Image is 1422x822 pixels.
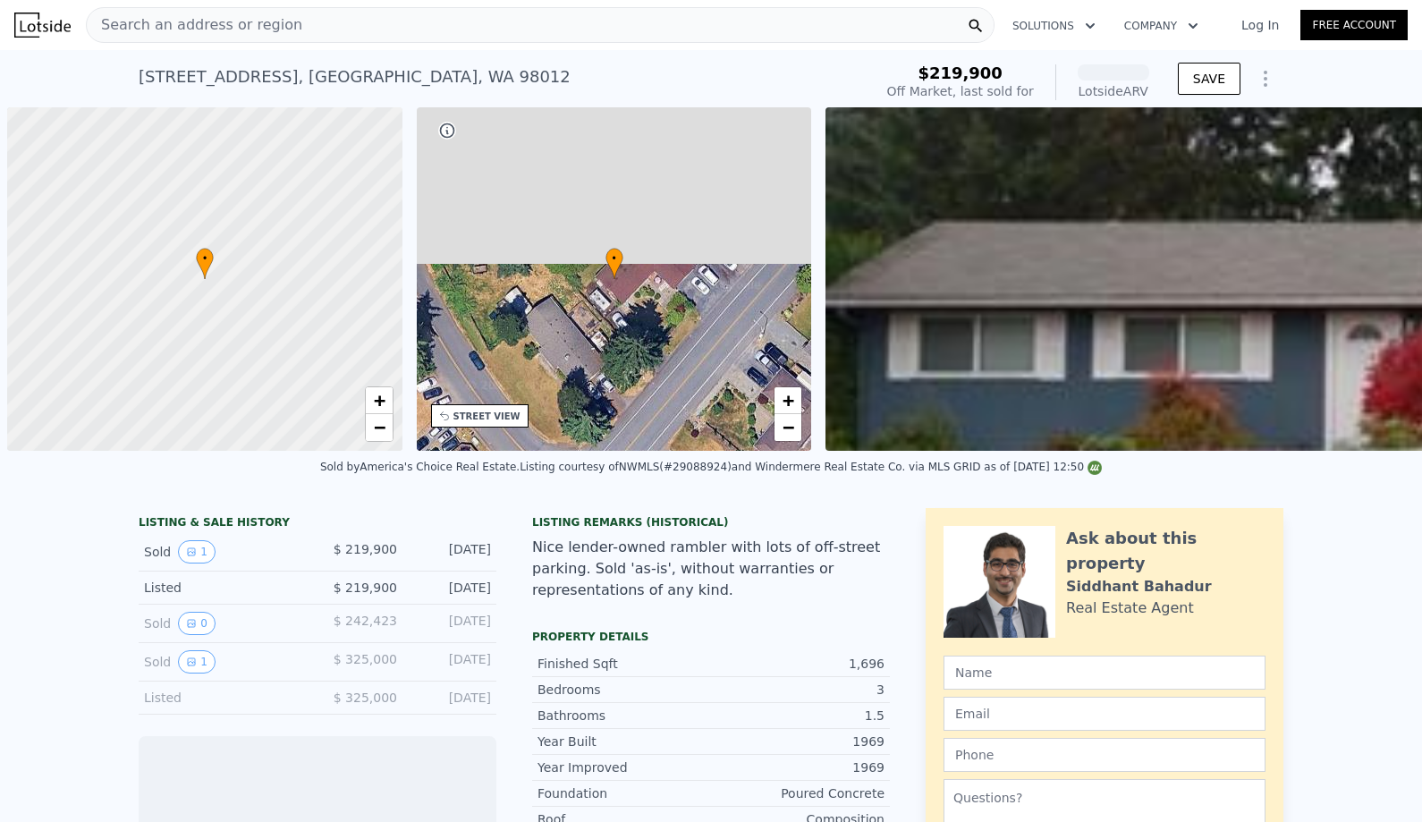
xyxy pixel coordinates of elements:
[1066,526,1265,576] div: Ask about this property
[196,248,214,279] div: •
[944,738,1265,772] input: Phone
[334,691,397,705] span: $ 325,000
[605,248,623,279] div: •
[320,461,520,473] div: Sold by America's Choice Real Estate .
[139,515,496,533] div: LISTING & SALE HISTORY
[144,612,303,635] div: Sold
[144,540,303,564] div: Sold
[532,537,890,601] div: Nice lender-owned rambler with lots of off-street parking. Sold 'as-is', without warranties or re...
[774,414,801,441] a: Zoom out
[411,612,491,635] div: [DATE]
[144,650,303,674] div: Sold
[411,579,491,597] div: [DATE]
[411,540,491,564] div: [DATE]
[1078,82,1149,100] div: Lotside ARV
[944,697,1265,731] input: Email
[1088,461,1102,475] img: NWMLS Logo
[144,689,303,707] div: Listed
[537,733,711,750] div: Year Built
[1110,10,1213,42] button: Company
[711,784,885,802] div: Poured Concrete
[14,13,71,38] img: Lotside
[532,515,890,530] div: Listing Remarks (Historical)
[887,82,1034,100] div: Off Market, last sold for
[711,733,885,750] div: 1969
[411,650,491,674] div: [DATE]
[87,14,302,36] span: Search an address or region
[532,630,890,644] div: Property details
[1066,597,1194,619] div: Real Estate Agent
[918,64,1003,82] span: $219,900
[334,580,397,595] span: $ 219,900
[1178,63,1240,95] button: SAVE
[178,650,216,674] button: View historical data
[520,461,1102,473] div: Listing courtesy of NWMLS (#29088924) and Windermere Real Estate Co. via MLS GRID as of [DATE] 12:50
[144,579,303,597] div: Listed
[178,612,216,635] button: View historical data
[711,655,885,673] div: 1,696
[1248,61,1283,97] button: Show Options
[196,250,214,267] span: •
[1300,10,1408,40] a: Free Account
[537,784,711,802] div: Foundation
[783,416,794,438] span: −
[334,542,397,556] span: $ 219,900
[366,387,393,414] a: Zoom in
[139,64,571,89] div: [STREET_ADDRESS] , [GEOGRAPHIC_DATA] , WA 98012
[605,250,623,267] span: •
[373,389,385,411] span: +
[453,410,521,423] div: STREET VIEW
[537,707,711,725] div: Bathrooms
[537,758,711,776] div: Year Improved
[1066,576,1212,597] div: Siddhant Bahadur
[334,652,397,666] span: $ 325,000
[537,681,711,699] div: Bedrooms
[711,758,885,776] div: 1969
[178,540,216,564] button: View historical data
[711,681,885,699] div: 3
[366,414,393,441] a: Zoom out
[774,387,801,414] a: Zoom in
[537,655,711,673] div: Finished Sqft
[783,389,794,411] span: +
[373,416,385,438] span: −
[998,10,1110,42] button: Solutions
[411,689,491,707] div: [DATE]
[944,656,1265,690] input: Name
[711,707,885,725] div: 1.5
[1220,16,1300,34] a: Log In
[334,614,397,628] span: $ 242,423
